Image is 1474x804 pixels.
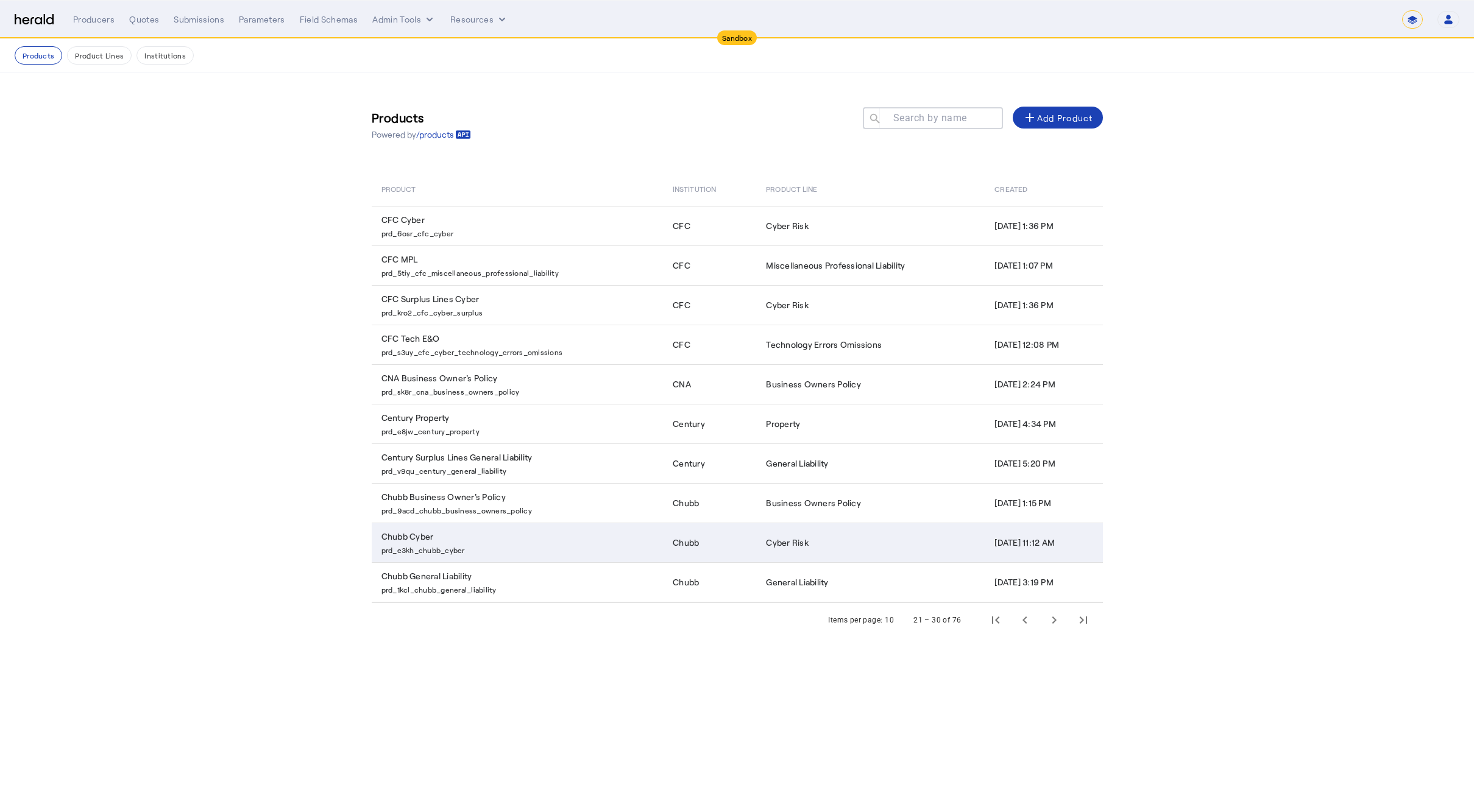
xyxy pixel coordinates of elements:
td: CFC [663,325,756,364]
img: Herald Logo [15,14,54,26]
p: prd_9acd_chubb_business_owners_policy [381,503,659,515]
p: prd_1kcl_chubb_general_liability [381,582,659,594]
div: Field Schemas [300,13,358,26]
button: Next page [1040,605,1069,635]
button: Institutions [136,46,194,65]
button: Last page [1069,605,1098,635]
td: [DATE] 1:15 PM [985,483,1102,523]
div: Items per page: [828,614,882,626]
td: CFC Surplus Lines Cyber [372,285,664,325]
th: Product [372,172,664,206]
td: CFC [663,285,756,325]
mat-icon: search [863,112,884,127]
td: Business Owners Policy [756,483,985,523]
td: CNA Business Owner's Policy [372,364,664,404]
button: Product Lines [67,46,132,65]
button: Products [15,46,62,65]
h3: Products [372,109,471,126]
td: Chubb Business Owner's Policy [372,483,664,523]
td: General Liability [756,562,985,602]
td: Cyber Risk [756,285,985,325]
td: [DATE] 5:20 PM [985,443,1102,483]
td: Century [663,404,756,443]
a: /products [416,129,471,141]
td: CFC Tech E&O [372,325,664,364]
td: Cyber Risk [756,523,985,562]
p: prd_e3kh_chubb_cyber [381,543,659,555]
button: Add Product [1013,107,1103,129]
td: Business Owners Policy [756,364,985,404]
td: [DATE] 1:07 PM [985,245,1102,285]
p: prd_5tiy_cfc_miscellaneous_professional_liability [381,266,659,278]
p: prd_e8jw_century_property [381,424,659,436]
td: Century [663,443,756,483]
td: [DATE] 4:34 PM [985,404,1102,443]
td: Cyber Risk [756,206,985,245]
td: Chubb [663,483,756,523]
td: [DATE] 1:36 PM [985,206,1102,245]
button: Resources dropdown menu [450,13,508,26]
p: prd_sk8r_cna_business_owners_policy [381,384,659,397]
div: 21 – 30 of 76 [913,614,961,626]
td: CFC Cyber [372,206,664,245]
div: Quotes [129,13,159,26]
th: Product Line [756,172,985,206]
div: Sandbox [717,30,757,45]
th: Created [985,172,1102,206]
td: Chubb General Liability [372,562,664,602]
td: [DATE] 2:24 PM [985,364,1102,404]
div: Parameters [239,13,285,26]
div: 10 [885,614,894,626]
td: CNA [663,364,756,404]
button: Previous page [1010,605,1040,635]
div: Producers [73,13,115,26]
mat-icon: add [1022,110,1037,125]
mat-label: Search by name [893,112,967,124]
button: First page [981,605,1010,635]
td: Chubb [663,523,756,562]
p: Powered by [372,129,471,141]
td: [DATE] 3:19 PM [985,562,1102,602]
th: Institution [663,172,756,206]
td: CFC MPL [372,245,664,285]
td: Technology Errors Omissions [756,325,985,364]
td: Property [756,404,985,443]
td: Chubb [663,562,756,602]
p: prd_6osr_cfc_cyber [381,226,659,238]
td: [DATE] 12:08 PM [985,325,1102,364]
td: [DATE] 1:36 PM [985,285,1102,325]
button: internal dropdown menu [372,13,436,26]
td: [DATE] 11:12 AM [985,523,1102,562]
div: Add Product [1022,110,1093,125]
p: prd_s3uy_cfc_cyber_technology_errors_omissions [381,345,659,357]
p: prd_v9qu_century_general_liability [381,464,659,476]
td: General Liability [756,443,985,483]
div: Submissions [174,13,224,26]
td: Century Surplus Lines General Liability [372,443,664,483]
td: Chubb Cyber [372,523,664,562]
td: CFC [663,206,756,245]
td: Miscellaneous Professional Liability [756,245,985,285]
td: Century Property [372,404,664,443]
td: CFC [663,245,756,285]
p: prd_kro2_cfc_cyber_surplus [381,305,659,317]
